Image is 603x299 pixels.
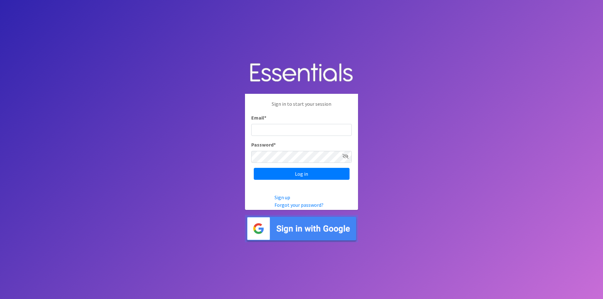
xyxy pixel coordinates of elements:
input: Log in [254,168,350,180]
abbr: required [274,141,276,148]
a: Forgot your password? [274,202,323,208]
img: Human Essentials [245,57,358,89]
img: Sign in with Google [245,215,358,242]
label: Email [251,114,266,121]
abbr: required [264,115,266,121]
p: Sign in to start your session [251,100,352,114]
label: Password [251,141,276,148]
a: Sign up [274,194,290,200]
